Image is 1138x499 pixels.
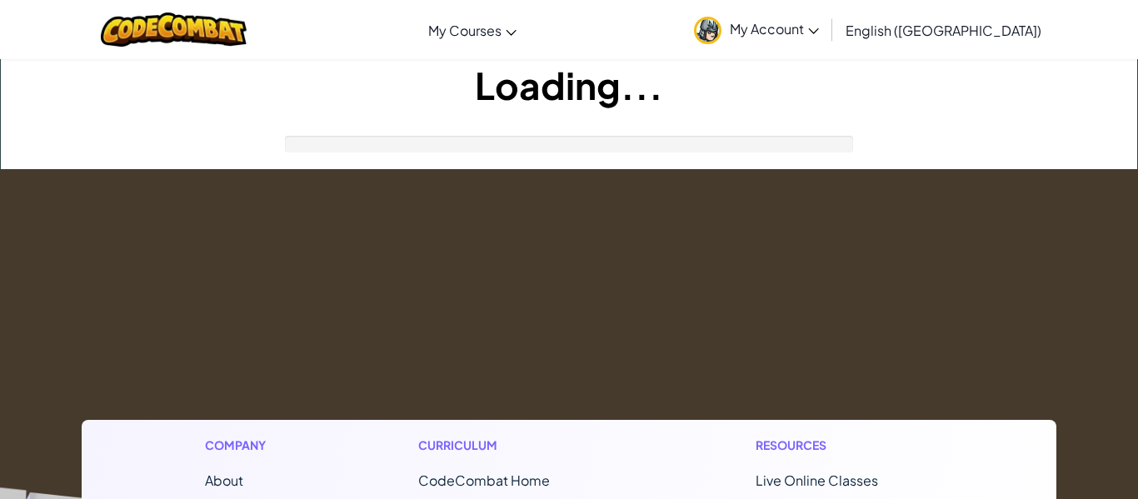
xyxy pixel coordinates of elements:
h1: Curriculum [418,437,620,454]
a: My Account [686,3,827,56]
span: My Courses [428,22,502,39]
img: CodeCombat logo [101,12,247,47]
img: avatar [694,17,721,44]
span: My Account [730,20,819,37]
span: CodeCombat Home [418,472,550,489]
a: Live Online Classes [756,472,878,489]
h1: Loading... [1,59,1137,111]
h1: Resources [756,437,933,454]
a: About [205,472,243,489]
h1: Company [205,437,282,454]
a: My Courses [420,7,525,52]
span: English ([GEOGRAPHIC_DATA]) [846,22,1041,39]
a: English ([GEOGRAPHIC_DATA]) [837,7,1050,52]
